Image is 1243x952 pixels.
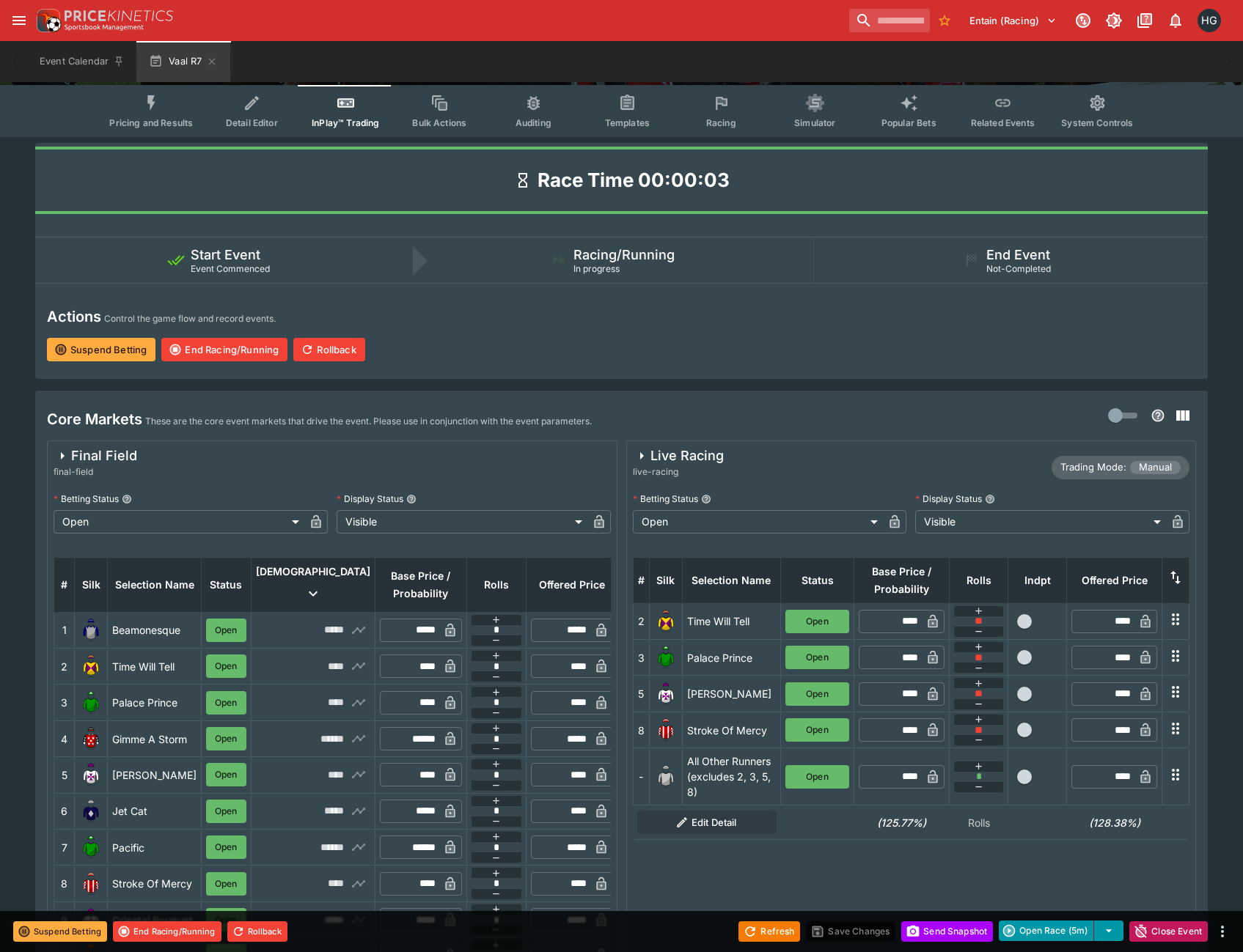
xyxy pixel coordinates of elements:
[226,117,278,128] span: Detail Editor
[1070,7,1096,34] button: Connected to PK
[999,920,1094,941] button: Open Race (5m)
[65,24,144,31] img: Sportsbook Management
[206,654,246,678] button: Open
[633,676,649,712] td: 5
[293,338,364,361] button: Rollback
[1101,7,1127,34] button: Toggle light/dark mode
[1060,460,1126,475] p: Trading Mode:
[79,763,103,786] img: runner 5
[859,815,945,830] h6: (125.77%)
[1162,7,1189,34] button: Notifications
[1130,460,1181,475] span: Manual
[202,557,252,612] th: Status
[79,872,103,896] img: runner 8
[6,7,32,34] button: open drawer
[206,908,246,931] button: Open
[54,612,75,648] td: 1
[108,830,202,866] td: Pacific
[605,117,650,128] span: Templates
[901,921,993,942] button: Send Snapshot
[933,9,956,32] button: No Bookmarks
[79,691,103,715] img: runner 3
[738,921,800,942] button: Refresh
[633,712,649,748] td: 8
[54,757,75,793] td: 5
[682,676,781,712] td: [PERSON_NAME]
[1129,921,1208,942] button: Close Event
[251,557,375,612] th: [DEMOGRAPHIC_DATA]
[136,41,230,82] button: Vaal R7
[633,557,649,603] th: #
[32,6,62,35] img: PriceKinetics Logo
[54,685,75,720] td: 3
[108,757,202,793] td: [PERSON_NAME]
[637,811,777,834] button: Edit Detail
[108,685,202,720] td: Palace Prince
[79,800,103,823] img: runner 6
[881,117,936,128] span: Popular Bets
[54,720,75,756] td: 4
[31,41,133,82] button: Event Calendar
[206,872,246,896] button: Open
[1132,7,1158,34] button: Documentation
[1061,117,1133,128] span: System Controls
[1094,920,1123,941] button: select merge strategy
[54,447,137,465] div: Final Field
[191,263,270,274] span: Event Commenced
[985,494,995,504] button: Display Status
[785,682,849,706] button: Open
[682,603,781,639] td: Time Will Tell
[337,492,403,505] p: Display Status
[654,682,678,706] img: runner 5
[785,765,849,789] button: Open
[54,557,75,612] th: #
[971,117,1035,128] span: Related Events
[145,414,592,429] p: These are the core event markets that drive the event. Please use in conjunction with the event p...
[654,718,678,742] img: runner 8
[915,510,1166,534] div: Visible
[191,246,260,263] h5: Start Event
[654,765,678,789] img: blank-silk.png
[161,338,287,361] button: End Racing/Running
[122,494,132,504] button: Betting Status
[108,649,202,685] td: Time Will Tell
[79,835,103,859] img: runner 7
[682,712,781,748] td: Stroke Of Mercy
[108,793,202,829] td: Jet Cat
[65,10,173,21] img: PriceKinetics
[785,718,849,742] button: Open
[654,646,678,669] img: runner 3
[1193,4,1225,37] button: Hamish Gooch
[654,610,678,633] img: runner 2
[54,866,75,901] td: 8
[1008,557,1067,603] th: Independent
[104,311,276,326] p: Control the game flow and record events.
[79,619,103,642] img: runner 1
[206,691,246,715] button: Open
[649,557,682,603] th: Silk
[206,835,246,859] button: Open
[108,612,202,648] td: Beamonesque
[950,557,1008,603] th: Rolls
[54,793,75,829] td: 6
[54,465,137,479] span: final-field
[98,85,1145,137] div: Event type filters
[986,263,1051,274] span: Not-Completed
[206,619,246,642] button: Open
[794,117,835,128] span: Simulator
[109,117,193,128] span: Pricing and Results
[47,338,155,361] button: Suspend Betting
[961,9,1066,32] button: Select Tenant
[573,263,620,274] span: In progress
[47,410,142,429] h4: Core Markets
[412,117,466,128] span: Bulk Actions
[785,610,849,633] button: Open
[13,921,107,942] button: Suspend Betting
[538,168,730,193] h1: Race Time 00:00:03
[849,9,930,32] input: search
[113,921,221,942] button: End Racing/Running
[108,901,202,937] td: Oriental Bouquet
[108,720,202,756] td: Gimme A Storm
[337,510,587,534] div: Visible
[375,557,466,612] th: Base Price / Probability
